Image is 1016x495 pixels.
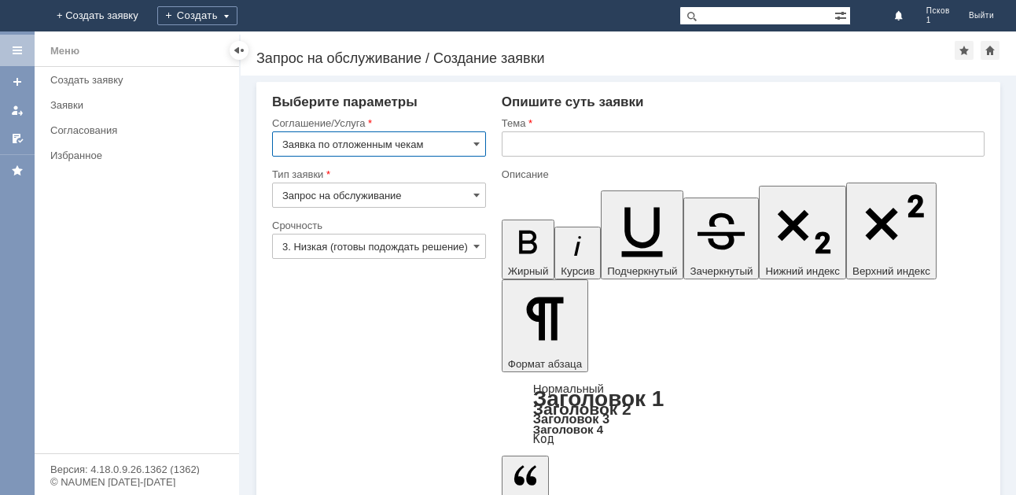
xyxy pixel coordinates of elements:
[561,265,595,277] span: Курсив
[846,183,937,279] button: Верхний индекс
[256,50,955,66] div: Запрос на обслуживание / Создание заявки
[272,169,483,179] div: Тип заявки
[533,423,603,436] a: Заголовок 4
[981,41,999,60] div: Сделать домашней страницей
[50,124,230,136] div: Согласования
[852,265,930,277] span: Верхний индекс
[508,265,549,277] span: Жирный
[5,126,30,151] a: Мои согласования
[272,220,483,231] div: Срочность
[502,383,985,445] div: Формат абзаца
[502,169,981,179] div: Описание
[44,68,236,92] a: Создать заявку
[230,41,248,60] div: Скрыть меню
[834,7,850,22] span: Расширенный поиск
[601,190,683,279] button: Подчеркнутый
[50,464,223,475] div: Версия: 4.18.0.9.26.1362 (1362)
[5,98,30,123] a: Мои заявки
[502,118,981,128] div: Тема
[765,265,840,277] span: Нижний индекс
[272,94,418,109] span: Выберите параметры
[157,6,237,25] div: Создать
[926,16,950,25] span: 1
[44,93,236,117] a: Заявки
[50,150,212,161] div: Избранное
[508,358,582,370] span: Формат абзаца
[690,265,753,277] span: Зачеркнутый
[50,477,223,487] div: © NAUMEN [DATE]-[DATE]
[955,41,974,60] div: Добавить в избранное
[502,279,588,372] button: Формат абзаца
[533,386,664,411] a: Заголовок 1
[502,220,555,279] button: Жирный
[607,265,677,277] span: Подчеркнутый
[50,42,79,61] div: Меню
[533,400,631,418] a: Заголовок 2
[533,382,604,395] a: Нормальный
[5,69,30,94] a: Создать заявку
[272,118,483,128] div: Соглашение/Услуга
[683,198,759,279] button: Зачеркнутый
[50,74,230,86] div: Создать заявку
[50,99,230,111] div: Заявки
[926,6,950,16] span: Псков
[533,432,554,446] a: Код
[502,94,644,109] span: Опишите суть заявки
[533,412,609,426] a: Заголовок 3
[44,118,236,142] a: Согласования
[554,227,601,279] button: Курсив
[759,186,846,279] button: Нижний индекс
